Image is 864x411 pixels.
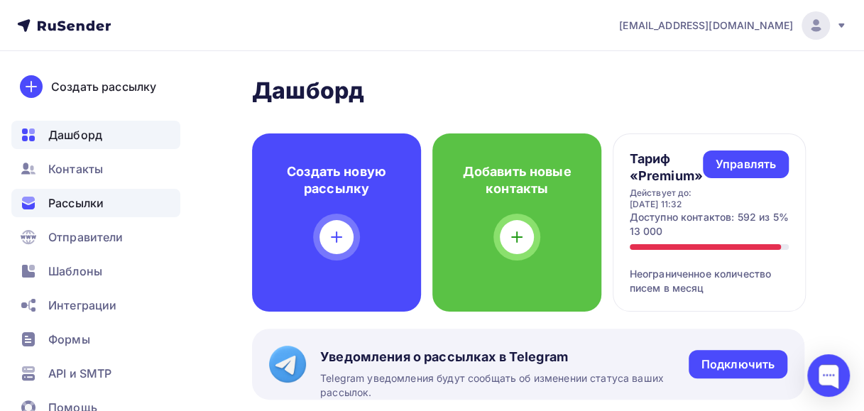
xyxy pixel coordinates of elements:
span: [EMAIL_ADDRESS][DOMAIN_NAME] [619,18,793,33]
h4: Добавить новые контакты [455,163,579,197]
span: Интеграции [48,297,116,314]
h4: Тариф «Premium» [630,150,703,185]
span: Рассылки [48,194,104,212]
a: Контакты [11,155,180,183]
div: Создать рассылку [51,78,156,95]
div: Подключить [701,356,775,373]
div: Доступно контактов: 592 из 13 000 [630,210,773,239]
a: Отправители [11,223,180,251]
span: Формы [48,331,90,348]
div: Управлять [716,156,776,172]
a: Рассылки [11,189,180,217]
span: Отправители [48,229,124,246]
span: Дашборд [48,126,102,143]
a: Шаблоны [11,257,180,285]
div: 5% [773,210,789,239]
a: Дашборд [11,121,180,149]
span: Шаблоны [48,263,102,280]
span: Telegram уведомления будут сообщать об изменении статуса ваших рассылок. [320,371,689,400]
a: [EMAIL_ADDRESS][DOMAIN_NAME] [619,11,847,40]
div: Неограниченное количество писем в месяц [630,250,789,295]
span: Уведомления о рассылках в Telegram [320,349,689,366]
a: Формы [11,325,180,354]
h4: Создать новую рассылку [275,163,398,197]
span: Контакты [48,160,103,177]
div: Действует до: [DATE] 11:32 [630,187,703,210]
h2: Дашборд [252,77,804,105]
span: API и SMTP [48,365,111,382]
